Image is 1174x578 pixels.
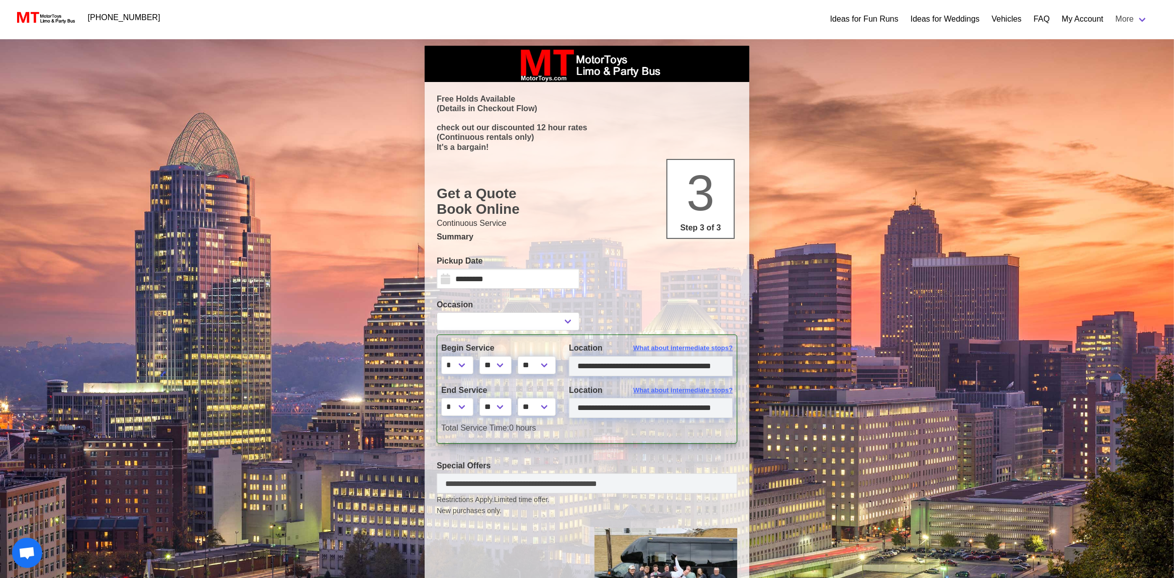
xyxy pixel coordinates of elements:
[437,142,737,152] p: It's a bargain!
[437,496,737,516] small: Restrictions Apply.
[569,386,603,394] span: Location
[437,132,737,142] p: (Continuous rentals only)
[671,222,730,234] p: Step 3 of 3
[633,385,733,395] span: What about intermediate stops?
[437,94,737,104] p: Free Holds Available
[437,123,737,132] p: check out our discounted 12 hour rates
[494,494,549,505] span: Limited time offer.
[441,384,554,396] label: End Service
[911,13,980,25] a: Ideas for Weddings
[434,422,740,434] div: 0 hours
[687,164,715,221] span: 3
[830,13,899,25] a: Ideas for Fun Runs
[512,46,662,82] img: box_logo_brand.jpeg
[437,506,737,516] span: New purchases only.
[437,231,737,243] p: Summary
[437,299,579,311] label: Occasion
[437,460,737,472] label: Special Offers
[437,217,737,229] p: Continuous Service
[1110,9,1154,29] a: More
[437,104,737,113] p: (Details in Checkout Flow)
[569,344,603,352] span: Location
[12,538,42,568] a: Open chat
[437,186,737,217] h1: Get a Quote Book Online
[633,343,733,353] span: What about intermediate stops?
[441,342,554,354] label: Begin Service
[82,8,166,28] a: [PHONE_NUMBER]
[1034,13,1050,25] a: FAQ
[441,424,509,432] span: Total Service Time:
[992,13,1022,25] a: Vehicles
[14,11,76,25] img: MotorToys Logo
[437,255,579,267] label: Pickup Date
[1062,13,1104,25] a: My Account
